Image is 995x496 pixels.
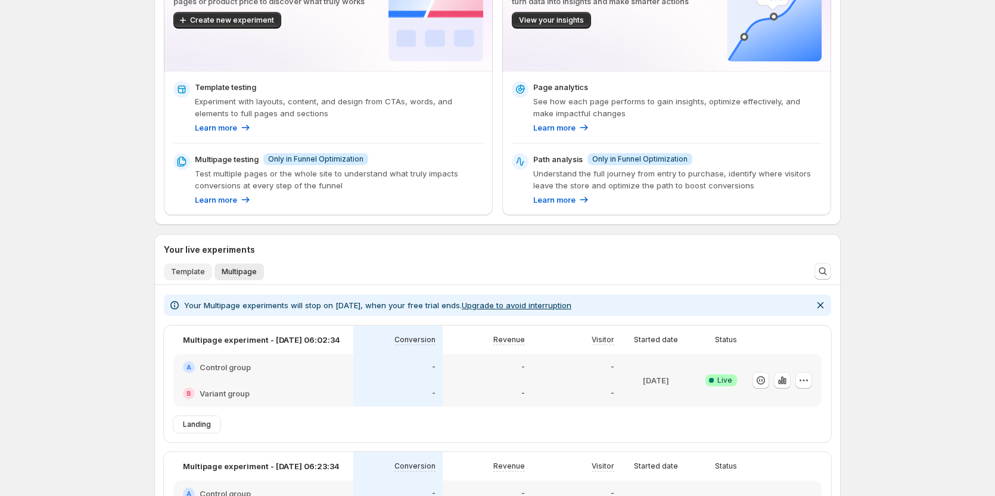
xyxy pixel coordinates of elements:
p: - [521,362,525,372]
p: Conversion [394,461,436,471]
p: Understand the full journey from entry to purchase, identify where visitors leave the store and o... [533,168,822,191]
p: - [521,389,525,398]
button: Dismiss notification [812,297,829,314]
p: See how each page performs to gain insights, optimize effectively, and make impactful changes [533,95,822,119]
p: Started date [634,335,678,345]
span: Only in Funnel Optimization [268,154,363,164]
p: Revenue [493,335,525,345]
p: Status [715,335,737,345]
p: Revenue [493,461,525,471]
p: Learn more [533,122,576,134]
p: Learn more [195,194,237,206]
p: Experiment with layouts, content, and design from CTAs, words, and elements to full pages and sec... [195,95,483,119]
p: Started date [634,461,678,471]
span: Only in Funnel Optimization [592,154,688,164]
p: Conversion [394,335,436,345]
p: Multipage experiment - [DATE] 06:02:34 [183,334,340,346]
p: Path analysis [533,153,583,165]
span: Landing [183,420,211,429]
p: - [432,389,436,398]
span: Live [717,376,732,385]
h2: A [186,364,191,371]
p: Multipage experiment - [DATE] 06:23:34 [183,460,340,472]
p: Visitor [592,335,614,345]
p: Multipage testing [195,153,259,165]
p: Template testing [195,81,256,93]
a: Learn more [195,122,251,134]
p: - [611,362,614,372]
h2: Control group [200,361,251,373]
h2: Variant group [200,387,250,399]
p: Status [715,461,737,471]
h3: Your live experiments [164,244,255,256]
button: Upgrade to avoid interruption [462,300,571,310]
button: Search and filter results [814,263,831,280]
p: Learn more [195,122,237,134]
button: Create new experiment [173,12,281,29]
span: Create new experiment [190,15,274,25]
p: Visitor [592,461,614,471]
p: Your Multipage experiments will stop on [DATE], when your free trial ends. [184,299,571,311]
span: View your insights [519,15,584,25]
p: Learn more [533,194,576,206]
p: - [611,389,614,398]
span: Multipage [222,267,257,277]
p: - [432,362,436,372]
a: Learn more [533,194,590,206]
p: Test multiple pages or the whole site to understand what truly impacts conversions at every step ... [195,168,483,191]
p: Page analytics [533,81,588,93]
a: Learn more [533,122,590,134]
span: Template [171,267,205,277]
a: Learn more [195,194,251,206]
p: [DATE] [643,374,669,386]
button: View your insights [512,12,591,29]
h2: B [186,390,191,397]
